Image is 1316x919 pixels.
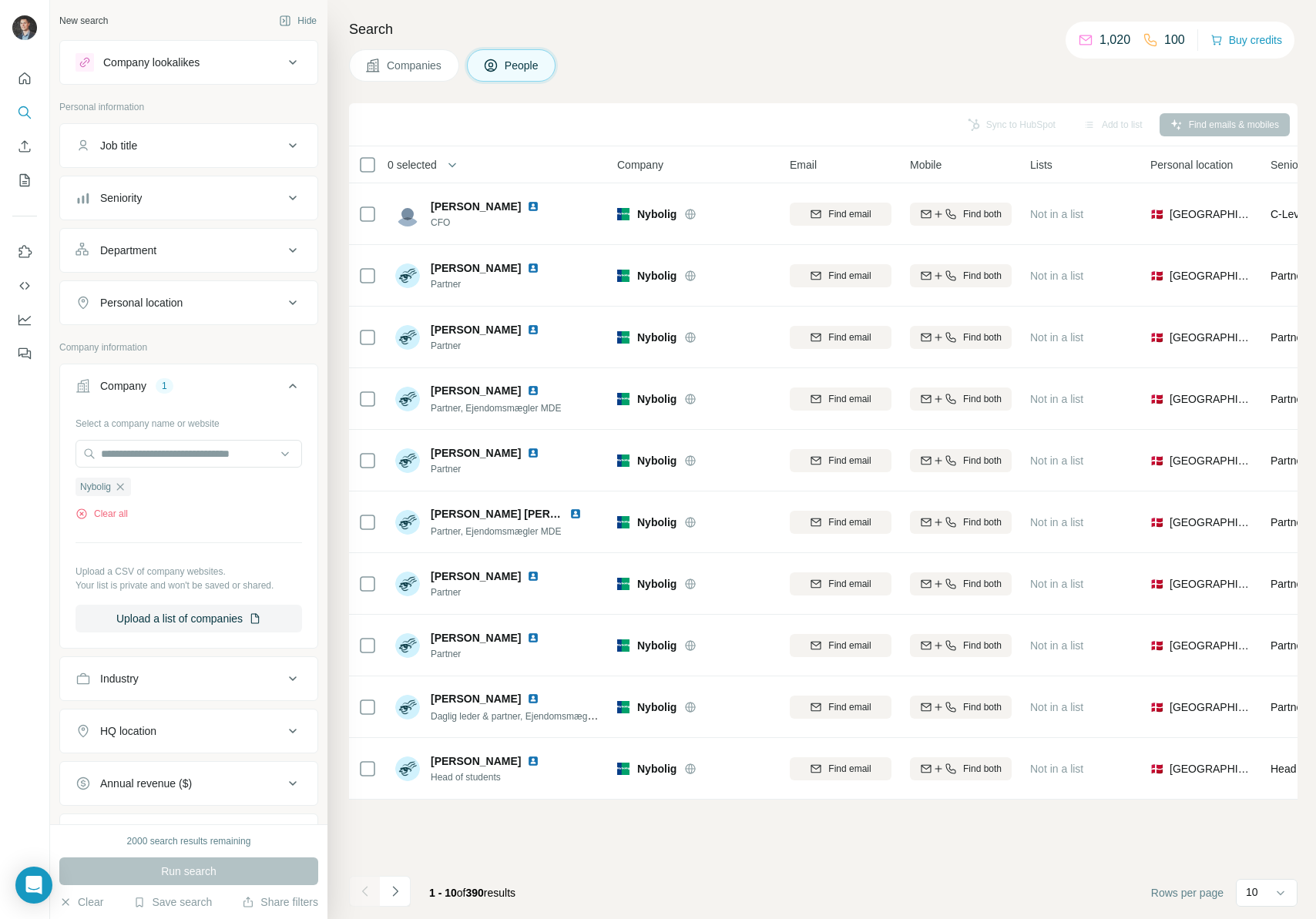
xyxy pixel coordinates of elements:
span: Companies [387,58,443,73]
button: Find email [790,203,891,226]
button: Find email [790,449,891,472]
span: 🇩🇰 [1150,761,1163,776]
button: Hide [268,9,327,32]
button: Find both [910,511,1012,534]
span: Daglig leder & partner, Ejendomsmægler, MDE [431,709,623,722]
span: CFO [431,216,558,230]
button: Department [60,232,317,269]
span: Partner, Ejendomsmægler MDE [431,526,561,537]
button: My lists [12,166,37,194]
button: Company lookalikes [60,44,317,81]
div: 2000 search results remaining [127,834,251,848]
span: 🇩🇰 [1150,206,1163,222]
img: Avatar [395,387,420,411]
span: Nybolig [80,480,111,494]
button: Feedback [12,340,37,367]
span: Partner [431,585,558,599]
button: Find both [910,326,1012,349]
div: Company [100,378,146,394]
span: Partner [1271,331,1306,344]
div: Industry [100,671,139,686]
button: Clear all [76,507,128,521]
img: Logo of Nybolig [617,578,629,590]
span: Head of students [431,770,558,784]
button: Clear [59,894,103,910]
button: Find email [790,264,891,287]
button: Dashboard [12,306,37,334]
span: 🇩🇰 [1150,268,1163,283]
span: Rows per page [1151,885,1224,901]
p: 1,020 [1099,31,1130,49]
span: Nybolig [637,330,676,345]
span: Nybolig [637,515,676,530]
button: Job title [60,127,317,164]
span: [PERSON_NAME] [431,199,521,214]
span: Find both [963,392,1002,406]
span: Nybolig [637,268,676,283]
button: Find email [790,634,891,657]
span: Find email [828,207,871,221]
span: Nybolig [637,699,676,715]
span: [PERSON_NAME] [431,632,521,644]
span: Partner [431,647,558,661]
span: [PERSON_NAME] [431,445,521,461]
span: Partner [1271,578,1306,590]
p: Your list is private and won't be saved or shared. [76,579,302,592]
span: Find both [963,762,1002,776]
span: Not in a list [1030,701,1083,713]
button: Employees (size) [60,817,317,854]
button: Industry [60,660,317,697]
img: Logo of Nybolig [617,516,629,528]
span: 🇩🇰 [1150,515,1163,530]
button: Enrich CSV [12,132,37,160]
span: 🇩🇰 [1150,391,1163,407]
span: Mobile [910,157,942,173]
img: LinkedIn logo [527,755,539,767]
span: [GEOGRAPHIC_DATA] [1170,515,1252,530]
button: Find both [910,387,1012,411]
button: Find both [910,634,1012,657]
span: 🇩🇰 [1150,576,1163,592]
p: Company information [59,340,318,354]
div: Company lookalikes [103,55,200,70]
span: C-Level [1271,208,1308,220]
img: Logo of Nybolig [617,763,629,775]
img: LinkedIn logo [527,262,539,274]
span: [GEOGRAPHIC_DATA] [1170,391,1252,407]
img: Logo of Nybolig [617,208,629,220]
span: [PERSON_NAME] [431,322,521,337]
button: Upload a list of companies [76,605,302,632]
div: Select a company name or website [76,411,302,431]
span: Find email [828,454,871,468]
span: [PERSON_NAME] [431,753,521,769]
span: Not in a list [1030,763,1083,775]
span: [PERSON_NAME] [431,383,521,398]
span: 390 [466,887,484,899]
span: Not in a list [1030,331,1083,344]
img: Avatar [395,695,420,719]
button: Save search [133,894,212,910]
img: Logo of Nybolig [617,701,629,713]
button: Find both [910,203,1012,226]
span: Partner [431,339,558,353]
img: Avatar [395,572,420,596]
div: Personal location [100,295,183,310]
button: Annual revenue ($) [60,765,317,802]
button: Find email [790,387,891,411]
span: [PERSON_NAME] [PERSON_NAME] [431,508,615,520]
button: Personal location [60,284,317,321]
p: Upload a CSV of company websites. [76,565,302,579]
span: Find both [963,639,1002,652]
button: Seniority [60,179,317,216]
span: Partner [1271,516,1306,528]
span: Not in a list [1030,578,1083,590]
span: Find both [963,577,1002,591]
div: Department [100,243,156,258]
button: Find email [790,326,891,349]
span: Find email [828,700,871,714]
span: Partner [1271,393,1306,405]
h4: Search [349,18,1298,40]
img: Avatar [395,633,420,658]
span: 🇩🇰 [1150,330,1163,345]
img: LinkedIn logo [527,693,539,705]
